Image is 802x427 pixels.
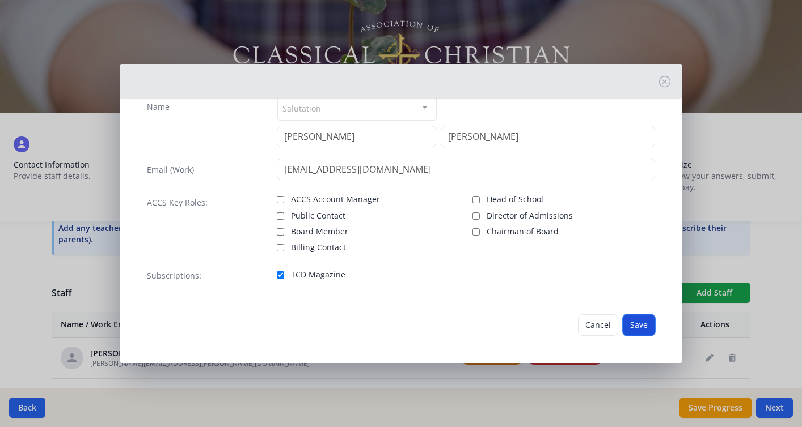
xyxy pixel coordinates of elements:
input: Board Member [277,228,284,236]
input: Chairman of Board [472,228,480,236]
label: Name [147,101,170,113]
span: Head of School [487,194,543,205]
span: Public Contact [291,210,345,221]
input: contact@site.com [277,159,655,180]
input: Billing Contact [277,244,284,251]
input: First Name [277,126,436,147]
label: Email (Work) [147,164,194,176]
button: Save [623,314,655,336]
span: Chairman of Board [487,226,559,237]
span: ACCS Account Manager [291,194,380,205]
input: ACCS Account Manager [277,196,284,203]
label: ACCS Key Roles: [147,197,208,208]
span: Board Member [291,226,348,237]
label: Subscriptions: [147,270,201,281]
span: Salutation [282,101,321,114]
input: Director of Admissions [472,212,480,220]
input: TCD Magazine [277,271,284,279]
span: TCD Magazine [291,269,345,280]
input: Last Name [441,126,655,147]
input: Public Contact [277,212,284,220]
button: Cancel [578,314,618,336]
span: Billing Contact [291,242,346,253]
input: Head of School [472,196,480,203]
span: Director of Admissions [487,210,573,221]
